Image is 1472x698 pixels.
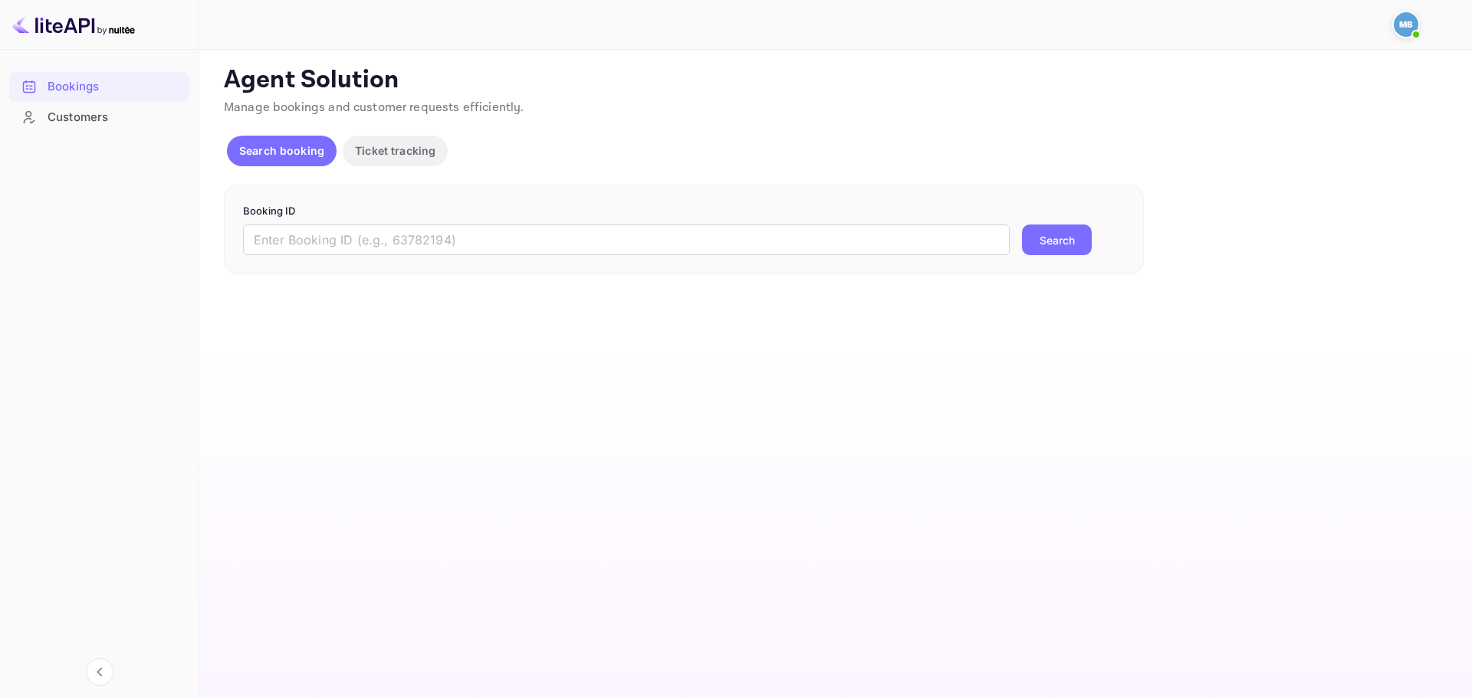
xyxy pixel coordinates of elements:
button: Search [1022,224,1092,255]
div: Bookings [48,78,182,96]
p: Booking ID [243,204,1125,219]
p: Ticket tracking [355,143,435,159]
img: LiteAPI logo [12,12,135,37]
div: Bookings [9,72,189,102]
a: Bookings [9,72,189,100]
div: Customers [48,109,182,126]
span: Manage bookings and customer requests efficiently. [224,100,524,116]
img: Mohcine Belkhir [1394,12,1418,37]
div: Customers [9,103,189,133]
input: Enter Booking ID (e.g., 63782194) [243,224,1010,255]
p: Search booking [239,143,324,159]
button: Collapse navigation [86,658,113,686]
a: Customers [9,103,189,131]
p: Agent Solution [224,65,1444,96]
